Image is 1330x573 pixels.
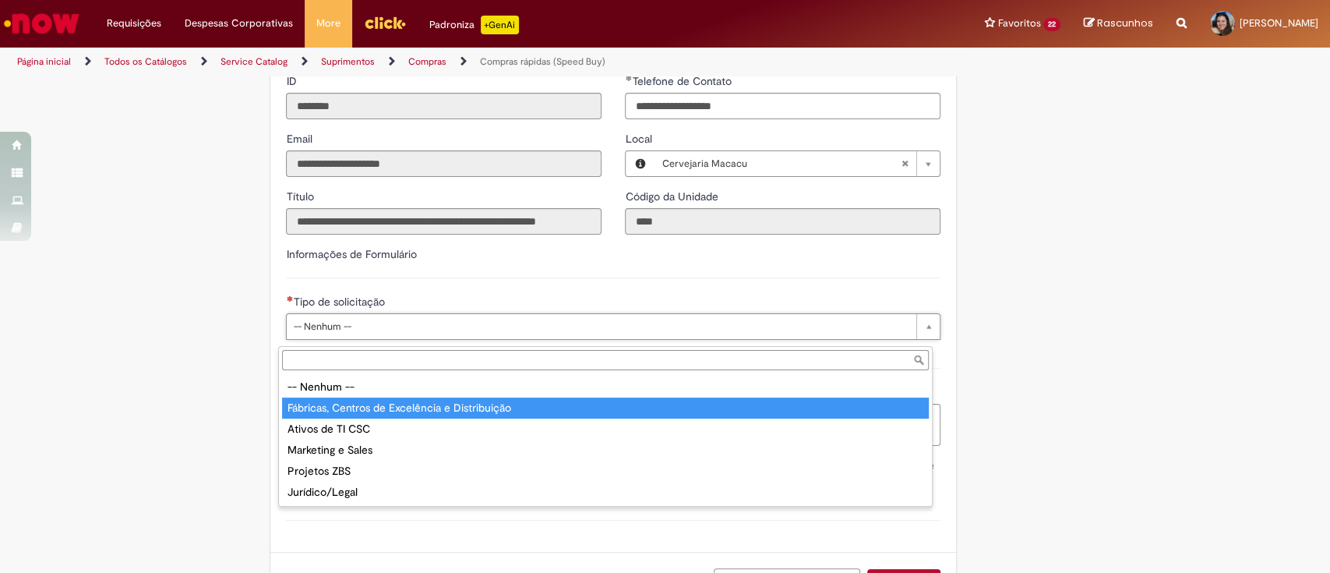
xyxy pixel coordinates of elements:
[282,377,929,398] div: -- Nenhum --
[282,440,929,461] div: Marketing e Sales
[282,398,929,419] div: Fábricas, Centros de Excelência e Distribuição
[282,419,929,440] div: Ativos de TI CSC
[282,461,929,482] div: Projetos ZBS
[282,482,929,503] div: Jurídico/Legal
[279,373,932,506] ul: Tipo de solicitação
